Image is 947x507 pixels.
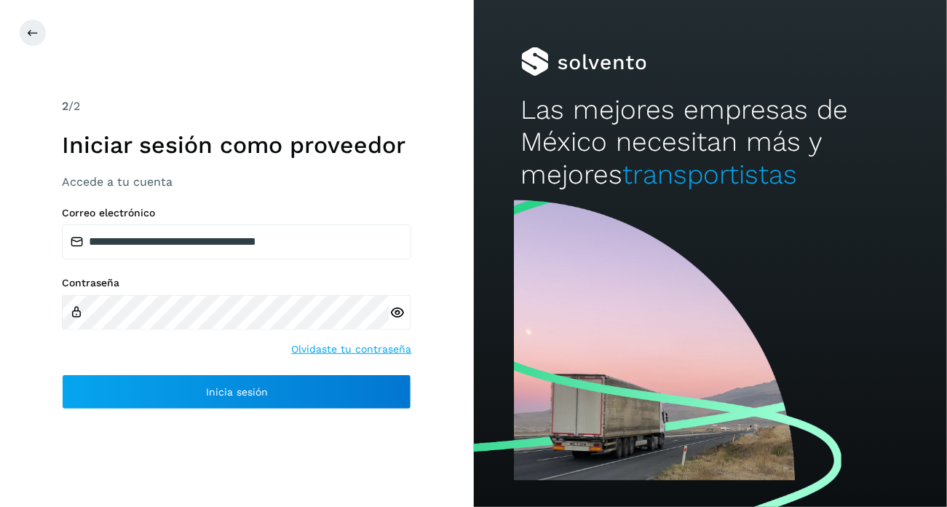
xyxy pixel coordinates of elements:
[206,387,268,397] span: Inicia sesión
[62,207,411,219] label: Correo electrónico
[623,159,798,190] span: transportistas
[521,94,900,191] h2: Las mejores empresas de México necesitan más y mejores
[291,342,411,357] a: Olvidaste tu contraseña
[62,131,411,159] h1: Iniciar sesión como proveedor
[62,175,411,189] h3: Accede a tu cuenta
[62,277,411,289] label: Contraseña
[62,374,411,409] button: Inicia sesión
[62,99,68,113] span: 2
[62,98,411,115] div: /2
